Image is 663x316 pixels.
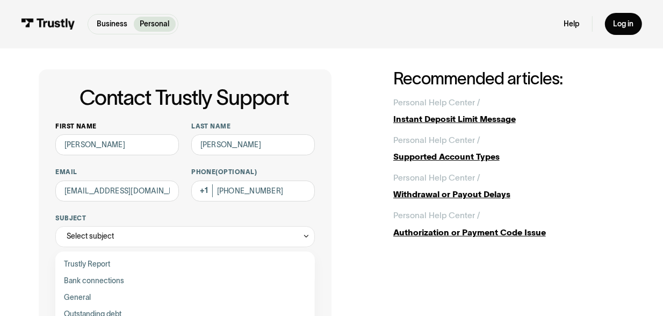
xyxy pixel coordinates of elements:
[90,17,133,32] a: Business
[21,18,75,30] img: Trustly Logo
[393,150,624,163] div: Supported Account Types
[393,96,624,126] a: Personal Help Center /Instant Deposit Limit Message
[55,214,315,222] label: Subject
[393,113,624,125] div: Instant Deposit Limit Message
[393,209,624,239] a: Personal Help Center /Authorization or Payment Code Issue
[191,181,315,202] input: (555) 555-5555
[67,230,114,242] div: Select subject
[64,258,110,270] span: Trustly Report
[605,13,642,35] a: Log in
[393,188,624,200] div: Withdrawal or Payout Delays
[191,134,315,155] input: Howard
[393,171,624,201] a: Personal Help Center /Withdrawal or Payout Delays
[191,122,315,131] label: Last name
[53,87,315,110] h1: Contact Trustly Support
[140,19,169,30] p: Personal
[614,19,634,29] div: Log in
[393,134,480,146] div: Personal Help Center /
[393,134,624,163] a: Personal Help Center /Supported Account Types
[134,17,176,32] a: Personal
[97,19,127,30] p: Business
[55,122,179,131] label: First name
[64,275,124,287] span: Bank connections
[55,168,179,176] label: Email
[564,19,579,29] a: Help
[393,96,480,109] div: Personal Help Center /
[64,291,91,304] span: General
[393,226,624,239] div: Authorization or Payment Code Issue
[393,171,480,184] div: Personal Help Center /
[393,209,480,221] div: Personal Help Center /
[393,69,624,88] h2: Recommended articles:
[55,134,179,155] input: Alex
[55,181,179,202] input: alex@mail.com
[191,168,315,176] label: Phone
[216,168,257,175] span: (Optional)
[55,226,315,247] div: Select subject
